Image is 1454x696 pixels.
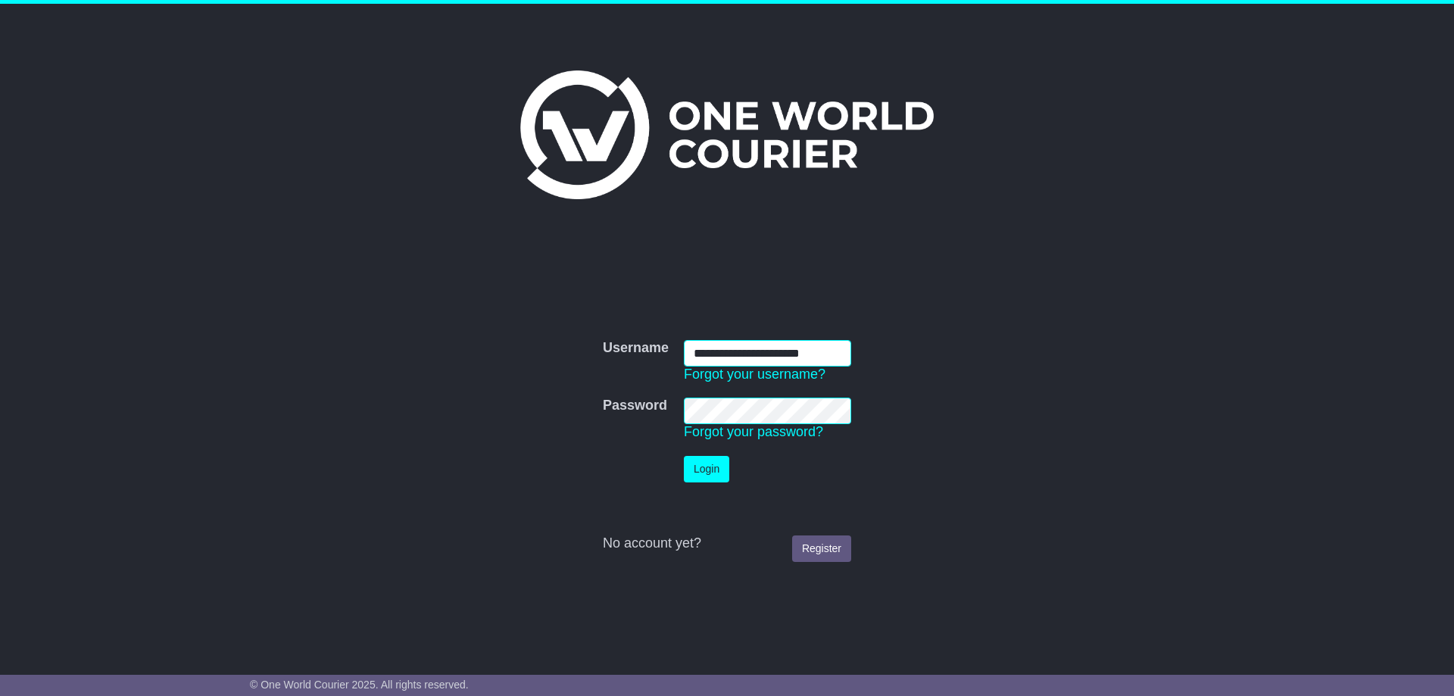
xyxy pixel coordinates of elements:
[684,424,823,439] a: Forgot your password?
[250,679,469,691] span: © One World Courier 2025. All rights reserved.
[684,456,729,482] button: Login
[603,340,669,357] label: Username
[603,535,851,552] div: No account yet?
[792,535,851,562] a: Register
[603,398,667,414] label: Password
[684,367,825,382] a: Forgot your username?
[520,70,934,199] img: One World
